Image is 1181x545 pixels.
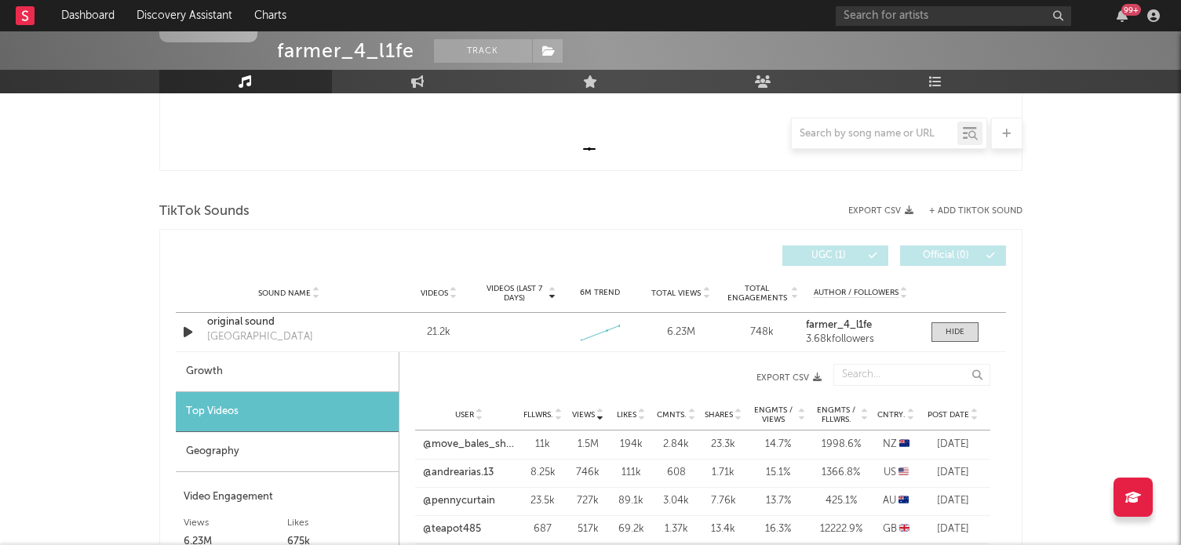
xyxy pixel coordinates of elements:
div: 111k [614,465,649,481]
button: Export CSV [848,206,913,216]
button: Track [434,39,532,63]
a: original sound [207,314,371,330]
span: 🇺🇸 [899,467,909,478]
input: Search by song name or URL [792,128,957,140]
span: Likes [617,410,636,420]
div: 1.37k [657,521,696,537]
div: 3.04k [657,493,696,509]
span: 🇬🇧 [899,524,909,534]
div: 746k [570,465,606,481]
a: farmer_4_l1fe [806,320,915,331]
div: Views [184,514,287,532]
span: Total Views [651,289,701,298]
button: + Add TikTok Sound [913,207,1022,216]
span: Videos (last 7 days) [483,284,546,303]
a: @pennycurtain [423,493,495,509]
div: 99 + [1121,4,1141,16]
strong: farmer_4_l1fe [806,320,872,330]
div: 1.71k [704,465,743,481]
span: Cntry. [877,410,906,420]
span: Engmts / Fllwrs. [814,405,859,424]
div: 425.1 % [814,493,869,509]
div: [DATE] [924,465,982,481]
div: 14.7 % [751,437,806,452]
span: Cmnts. [657,410,687,420]
button: UGC(1) [782,245,888,266]
div: Geography [176,432,399,472]
div: 15.1 % [751,465,806,481]
span: Engmts / Views [751,405,796,424]
div: Likes [287,514,391,532]
div: farmer_4_l1fe [277,39,414,63]
div: GB [877,521,916,537]
div: [GEOGRAPHIC_DATA] [207,329,313,345]
div: 1998.6 % [814,437,869,452]
span: UGC ( 1 ) [793,251,865,260]
div: US [877,465,916,481]
div: 194k [614,437,649,452]
div: 727k [570,493,606,509]
div: Top Videos [176,392,399,432]
div: 13.4k [704,521,743,537]
div: 23.5k [523,493,563,509]
span: Shares [705,410,733,420]
div: 1.5M [570,437,606,452]
div: AU [877,493,916,509]
div: 6.23M [644,325,717,340]
input: Search for artists [836,6,1071,26]
span: Total Engagements [725,284,789,303]
div: 6M Trend [563,287,636,299]
div: 748k [725,325,798,340]
div: [DATE] [924,493,982,509]
a: @andrearias.13 [423,465,494,481]
span: Post Date [928,410,969,420]
div: 23.3k [704,437,743,452]
span: Official ( 0 ) [910,251,982,260]
div: NZ [877,437,916,452]
div: Growth [176,352,399,392]
div: [DATE] [924,521,982,537]
span: Views [572,410,595,420]
span: 🇦🇺 [899,496,909,506]
button: + Add TikTok Sound [929,207,1022,216]
div: 11k [523,437,563,452]
div: 21.2k [403,325,476,340]
div: 12222.9 % [814,521,869,537]
div: 1366.8 % [814,465,869,481]
a: @teapot485 [423,521,481,537]
span: Sound Name [258,289,311,298]
span: 🇳🇿 [899,439,909,449]
div: 16.3 % [751,521,806,537]
div: 687 [523,521,563,537]
input: Search... [833,364,990,386]
span: User [455,410,474,420]
div: 3.68k followers [806,334,915,345]
button: Export CSV [431,373,822,383]
div: 608 [657,465,696,481]
button: 99+ [1117,9,1128,22]
span: Fllwrs. [523,410,553,420]
a: @move_bales_shag_[DEMOGRAPHIC_DATA] [423,437,516,452]
div: 7.76k [704,493,743,509]
div: 517k [570,521,606,537]
div: 13.7 % [751,493,806,509]
div: Video Engagement [184,488,391,507]
span: Videos [421,289,448,298]
span: Author / Followers [814,288,899,298]
div: 89.1k [614,493,649,509]
div: 8.25k [523,465,563,481]
div: 2.84k [657,437,696,452]
div: 69.2k [614,521,649,537]
span: TikTok Sounds [159,202,250,221]
div: [DATE] [924,437,982,452]
button: Official(0) [900,245,1006,266]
